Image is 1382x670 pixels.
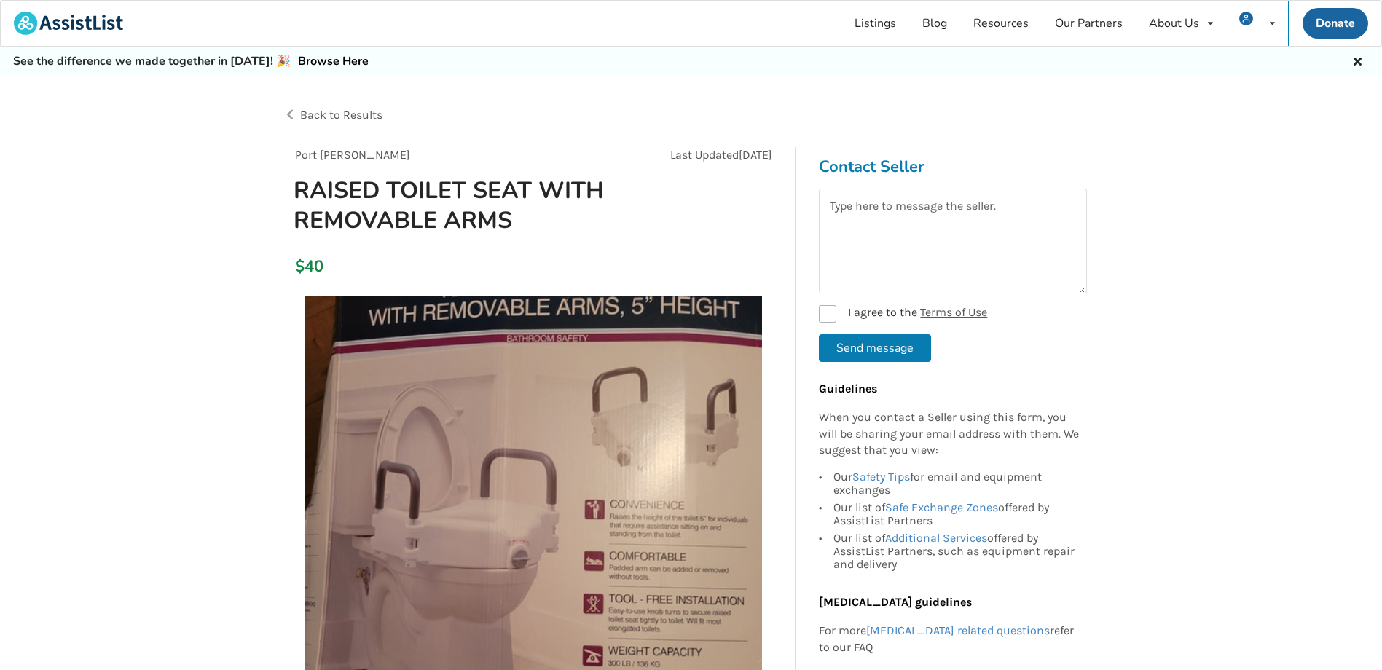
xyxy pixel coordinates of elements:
a: Donate [1303,8,1368,39]
div: $40 [295,256,303,277]
p: For more refer to our FAQ [819,623,1080,656]
a: Listings [841,1,909,46]
div: Our list of offered by AssistList Partners, such as equipment repair and delivery [833,529,1080,571]
b: Guidelines [819,382,877,395]
h1: RAISED TOILET SEAT WITH REMOVABLE ARMS [282,176,627,235]
a: Blog [909,1,960,46]
a: Terms of Use [920,305,987,319]
span: [DATE] [739,148,772,162]
div: Our list of offered by AssistList Partners [833,499,1080,529]
div: About Us [1149,17,1199,29]
p: When you contact a Seller using this form, you will be sharing your email address with them. We s... [819,409,1080,460]
a: Browse Here [298,53,369,69]
label: I agree to the [819,305,987,323]
h5: See the difference we made together in [DATE]! 🎉 [13,54,369,69]
div: Our for email and equipment exchanges [833,470,1080,499]
a: [MEDICAL_DATA] related questions [866,623,1050,637]
b: [MEDICAL_DATA] guidelines [819,595,972,609]
a: Additional Services [885,531,987,545]
a: Safety Tips [852,470,910,484]
span: Last Updated [670,148,739,162]
img: assistlist-logo [14,12,123,35]
span: Back to Results [300,108,382,122]
a: Our Partners [1042,1,1136,46]
a: Resources [960,1,1042,46]
span: Port [PERSON_NAME] [295,148,410,162]
img: user icon [1239,12,1253,25]
h3: Contact Seller [819,157,1087,177]
a: Safe Exchange Zones [885,500,998,514]
button: Send message [819,334,931,362]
